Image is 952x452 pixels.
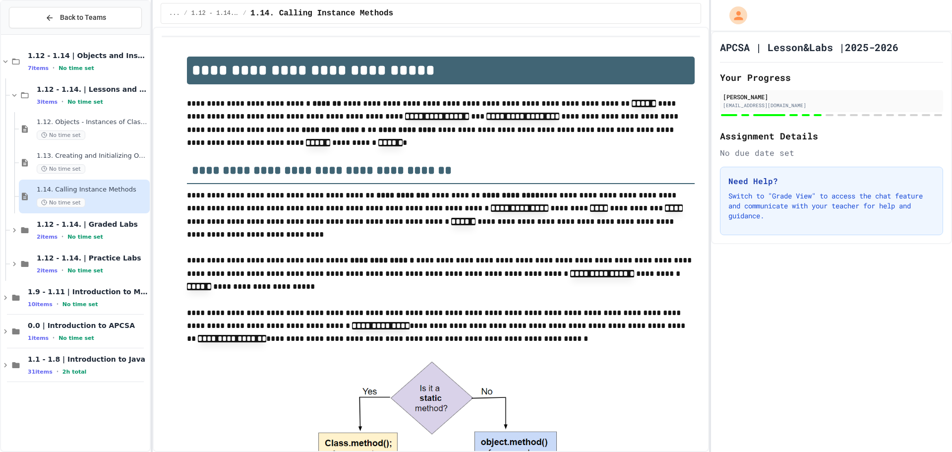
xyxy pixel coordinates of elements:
[28,369,53,375] span: 31 items
[910,412,942,442] iframe: chat widget
[243,9,246,17] span: /
[250,7,393,19] span: 1.14. Calling Instance Methods
[9,7,142,28] button: Back to Teams
[728,175,935,187] h3: Need Help?
[61,233,63,241] span: •
[61,98,63,106] span: •
[67,267,103,274] span: No time set
[720,40,898,54] h1: APCSA | Lesson&Labs |2025-2026
[37,186,148,194] span: 1.14. Calling Instance Methods
[59,335,94,341] span: No time set
[870,369,942,411] iframe: chat widget
[37,99,58,105] span: 3 items
[28,301,53,308] span: 10 items
[37,254,148,262] span: 1.12 - 1.14. | Practice Labs
[37,198,85,207] span: No time set
[62,301,98,308] span: No time set
[184,9,187,17] span: /
[37,118,148,127] span: 1.12. Objects - Instances of Classes
[28,65,49,71] span: 7 items
[37,152,148,160] span: 1.13. Creating and Initializing Objects: Constructors
[37,164,85,174] span: No time set
[37,267,58,274] span: 2 items
[53,64,55,72] span: •
[59,65,94,71] span: No time set
[62,369,87,375] span: 2h total
[28,287,148,296] span: 1.9 - 1.11 | Introduction to Methods
[67,234,103,240] span: No time set
[37,220,148,229] span: 1.12 - 1.14. | Graded Labs
[28,355,148,364] span: 1.1 - 1.8 | Introduction to Java
[37,130,85,140] span: No time set
[719,4,750,27] div: My Account
[723,92,940,101] div: [PERSON_NAME]
[67,99,103,105] span: No time set
[60,12,106,23] span: Back to Teams
[723,102,940,109] div: [EMAIL_ADDRESS][DOMAIN_NAME]
[191,9,239,17] span: 1.12 - 1.14. | Lessons and Notes
[61,266,63,274] span: •
[720,147,943,159] div: No due date set
[57,300,59,308] span: •
[720,129,943,143] h2: Assignment Details
[57,368,59,376] span: •
[37,85,148,94] span: 1.12 - 1.14. | Lessons and Notes
[169,9,180,17] span: ...
[28,321,148,330] span: 0.0 | Introduction to APCSA
[728,191,935,221] p: Switch to "Grade View" to access the chat feature and communicate with your teacher for help and ...
[37,234,58,240] span: 2 items
[720,70,943,84] h2: Your Progress
[28,51,148,60] span: 1.12 - 1.14 | Objects and Instances of Classes
[53,334,55,342] span: •
[28,335,49,341] span: 1 items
